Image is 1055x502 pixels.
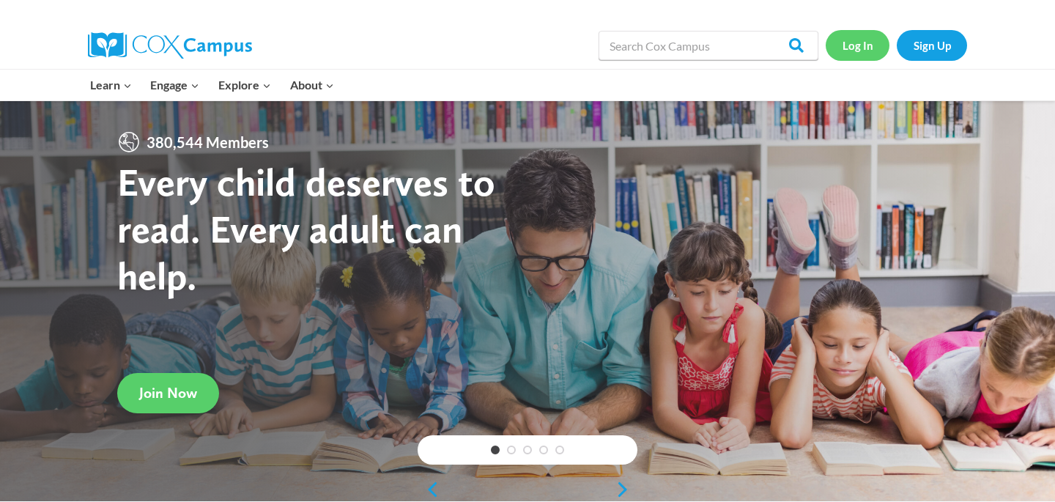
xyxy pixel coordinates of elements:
a: Log In [826,30,889,60]
span: 380,544 Members [141,130,275,154]
nav: Primary Navigation [81,70,343,100]
a: 1 [491,446,500,454]
a: 5 [555,446,564,454]
span: Join Now [139,384,197,402]
a: Join Now [117,373,219,413]
button: Child menu of Learn [81,70,141,100]
a: 2 [507,446,516,454]
a: Sign Up [897,30,967,60]
button: Child menu of Engage [141,70,210,100]
button: Child menu of About [281,70,344,100]
a: 4 [539,446,548,454]
strong: Every child deserves to read. Every adult can help. [117,158,495,298]
img: Cox Campus [88,32,252,59]
a: 3 [523,446,532,454]
input: Search Cox Campus [599,31,818,60]
a: next [615,481,637,498]
nav: Secondary Navigation [826,30,967,60]
a: previous [418,481,440,498]
button: Child menu of Explore [209,70,281,100]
